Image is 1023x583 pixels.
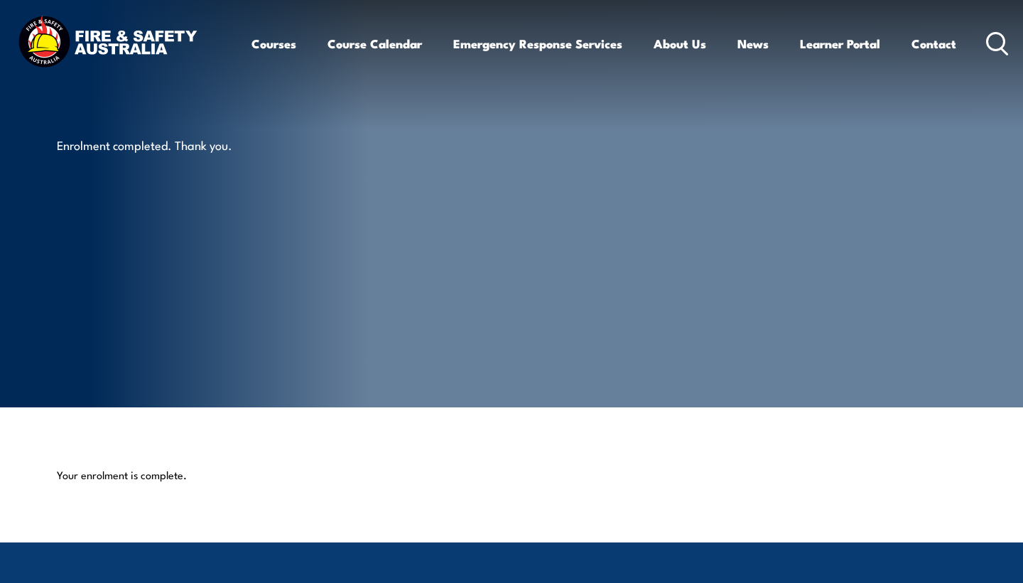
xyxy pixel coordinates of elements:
a: Contact [911,25,956,63]
a: News [737,25,769,63]
a: Course Calendar [328,25,422,63]
a: Learner Portal [800,25,880,63]
a: Emergency Response Services [453,25,622,63]
a: Courses [251,25,296,63]
p: Your enrolment is complete. [57,468,966,482]
a: About Us [654,25,706,63]
p: Enrolment completed. Thank you. [57,137,316,153]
